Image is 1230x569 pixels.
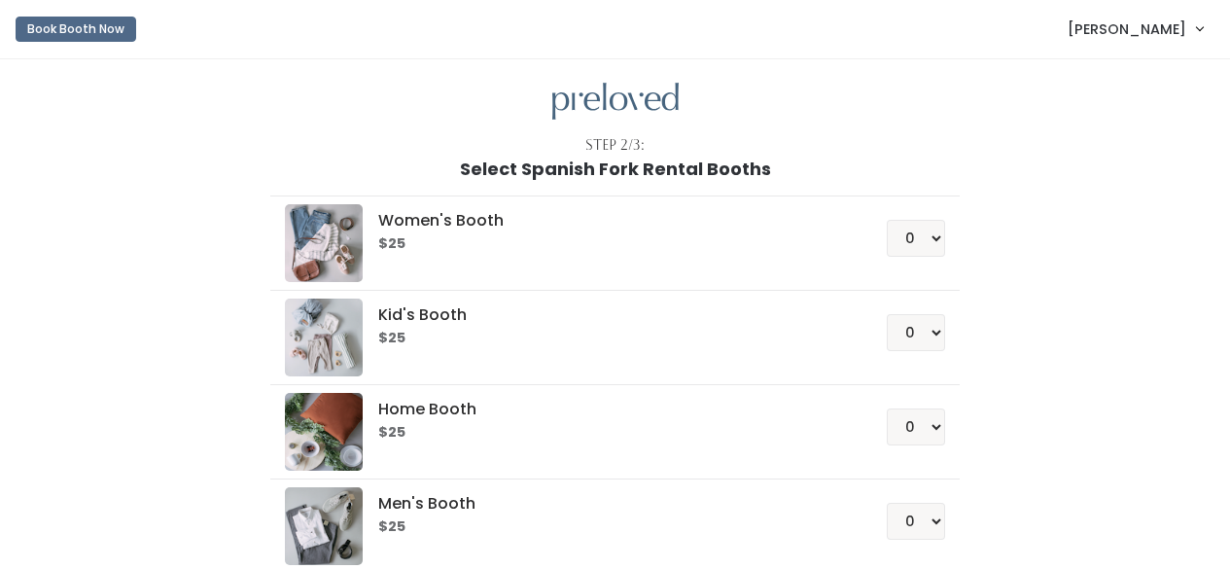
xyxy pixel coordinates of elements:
a: [PERSON_NAME] [1048,8,1222,50]
h5: Home Booth [378,401,840,418]
h5: Women's Booth [378,212,840,230]
a: Book Booth Now [16,8,136,51]
img: preloved logo [285,299,363,376]
img: preloved logo [552,83,679,121]
span: [PERSON_NAME] [1068,18,1186,40]
div: Step 2/3: [585,135,645,156]
h6: $25 [378,331,840,346]
h6: $25 [378,236,840,252]
img: preloved logo [285,393,363,471]
img: preloved logo [285,204,363,282]
h1: Select Spanish Fork Rental Booths [460,160,771,179]
button: Book Booth Now [16,17,136,42]
h6: $25 [378,519,840,535]
h5: Men's Booth [378,495,840,513]
h6: $25 [378,425,840,441]
img: preloved logo [285,487,363,565]
h5: Kid's Booth [378,306,840,324]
